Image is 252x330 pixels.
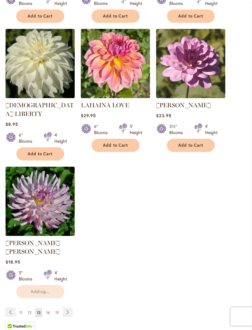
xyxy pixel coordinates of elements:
a: LAUREN MICHELE [156,93,225,99]
span: Add to Cart [178,14,203,19]
a: LAHAINA LOVE [81,93,150,99]
button: Add to Cart [92,10,140,23]
a: LAHAINA LOVE [81,101,129,109]
img: LEILA SAVANNA ROSE [6,167,75,236]
button: Add to Cart [167,10,215,23]
span: 14 [46,310,50,315]
div: 5' Height [130,123,142,136]
a: 14 [45,308,51,317]
a: [PERSON_NAME] [156,101,211,109]
span: Add to Cart [28,151,53,157]
span: $29.95 [81,113,96,118]
span: Add to Cart [28,14,53,19]
span: 15 [55,310,59,315]
img: LAHAINA LOVE [81,29,150,98]
div: 4' Height [205,123,218,136]
a: 12 [26,308,33,317]
span: $23.95 [156,113,171,118]
a: 15 [54,308,61,317]
span: $8.95 [6,121,18,127]
a: [DEMOGRAPHIC_DATA] LIBERTY [6,101,74,117]
img: LADY LIBERTY [6,29,75,98]
a: LEILA SAVANNA ROSE [6,231,75,237]
span: Add to Cart [178,143,203,148]
div: 5" Blooms [19,270,36,282]
div: 4' Height [54,132,67,144]
button: Add to Cart [16,10,64,23]
img: LAUREN MICHELE [156,29,225,98]
div: 3½" Blooms [169,123,187,136]
button: Add to Cart [92,139,140,152]
span: 12 [28,310,31,315]
span: Add to Cart [103,14,128,19]
span: $18.95 [6,259,20,265]
button: Add to Cart [16,147,64,161]
div: 4' Height [54,270,67,282]
div: 6" Blooms [19,132,36,144]
span: Add to Cart [103,143,128,148]
iframe: Launch Accessibility Center [5,308,22,325]
a: [PERSON_NAME] [PERSON_NAME] [6,239,60,255]
a: LADY LIBERTY [6,93,75,99]
button: Add to Cart [167,139,215,152]
span: 13 [37,310,41,315]
div: 6" Blooms [94,123,112,136]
